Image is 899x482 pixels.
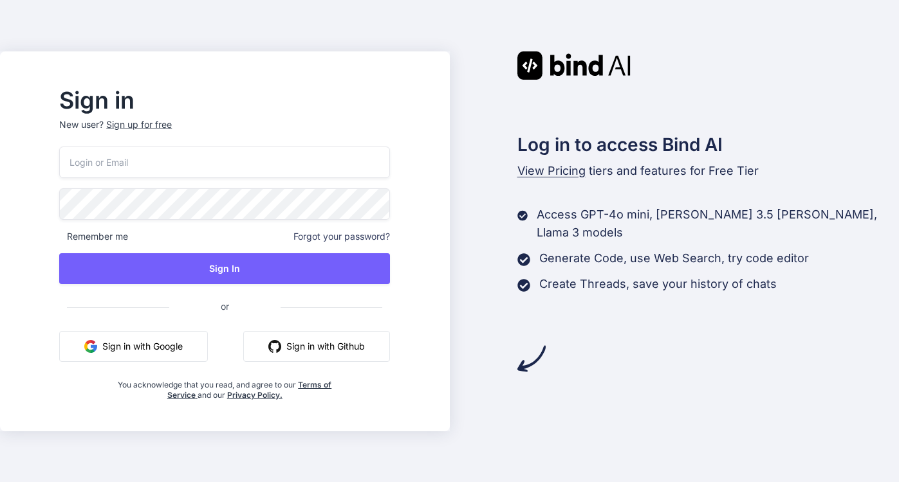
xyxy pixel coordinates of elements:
img: github [268,340,281,353]
img: arrow [517,344,546,373]
button: Sign in with Github [243,331,390,362]
p: Access GPT-4o mini, [PERSON_NAME] 3.5 [PERSON_NAME], Llama 3 models [537,206,899,242]
input: Login or Email [59,147,390,178]
img: google [84,340,97,353]
p: New user? [59,118,390,147]
p: Generate Code, use Web Search, try code editor [539,249,809,267]
p: Create Threads, save your history of chats [539,275,777,293]
span: Remember me [59,230,128,243]
div: You acknowledge that you read, and agree to our and our [115,372,335,400]
button: Sign In [59,253,390,284]
button: Sign in with Google [59,331,208,362]
img: Bind AI logo [517,51,631,80]
span: View Pricing [517,164,586,177]
span: Forgot your password? [293,230,390,243]
a: Privacy Policy. [227,390,283,400]
span: or [169,290,281,322]
h2: Sign in [59,90,390,111]
a: Terms of Service [167,380,332,400]
div: Sign up for free [106,118,172,131]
